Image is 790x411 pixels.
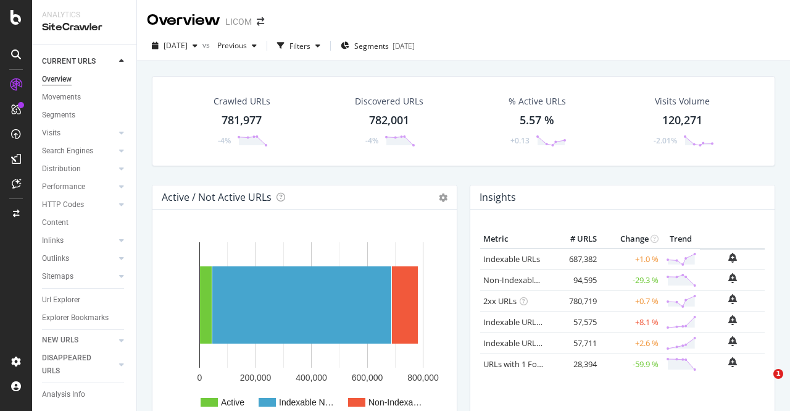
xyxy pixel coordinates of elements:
[439,193,447,202] i: Options
[147,36,202,56] button: [DATE]
[728,336,737,346] div: bell-plus
[354,41,389,51] span: Segments
[42,73,72,86] div: Overview
[212,36,262,56] button: Previous
[728,315,737,325] div: bell-plus
[42,163,115,176] a: Distribution
[483,316,586,328] a: Indexable URLs with Bad H1
[42,216,128,229] a: Content
[42,109,75,122] div: Segments
[42,352,104,378] div: DISAPPEARED URLS
[480,230,551,248] th: Metric
[42,252,69,265] div: Outlinks
[483,274,559,286] a: Non-Indexable URLs
[336,36,420,56] button: Segments[DATE]
[202,40,212,50] span: vs
[509,95,566,108] div: % Active URLs
[42,180,115,193] a: Performance
[42,388,128,401] a: Analysis Info
[296,373,327,383] text: 400,000
[551,354,600,375] td: 28,394
[42,127,60,140] div: Visits
[42,180,85,193] div: Performance
[272,36,325,56] button: Filters
[42,334,78,347] div: NEW URLS
[662,230,700,248] th: Trend
[483,358,574,370] a: URLs with 1 Follow Inlink
[42,145,93,158] div: Search Engines
[42,20,127,35] div: SiteCrawler
[551,333,600,354] td: 57,711
[42,55,96,68] div: CURRENT URLS
[42,352,115,378] a: DISAPPEARED URLS
[600,354,662,375] td: -59.9 %
[42,270,115,283] a: Sitemaps
[483,253,540,265] a: Indexable URLs
[42,10,127,20] div: Analytics
[147,10,220,31] div: Overview
[42,294,128,307] a: Url Explorer
[551,230,600,248] th: # URLS
[600,269,662,290] td: -29.3 %
[369,112,409,129] div: 782,001
[600,230,662,248] th: Change
[773,369,783,379] span: 1
[368,397,422,407] text: Non-Indexa…
[365,135,378,146] div: -4%
[279,397,334,407] text: Indexable N…
[393,41,415,51] div: [DATE]
[42,294,80,307] div: Url Explorer
[197,373,202,383] text: 0
[42,270,73,283] div: Sitemaps
[748,369,778,399] iframe: Intercom live chat
[355,95,423,108] div: Discovered URLs
[212,40,247,51] span: Previous
[42,234,64,247] div: Inlinks
[225,15,252,28] div: LICOM
[214,95,270,108] div: Crawled URLs
[728,273,737,283] div: bell-plus
[42,55,115,68] a: CURRENT URLS
[42,91,81,104] div: Movements
[407,373,439,383] text: 800,000
[483,295,517,307] a: 2xx URLs
[654,135,677,146] div: -2.01%
[42,388,85,401] div: Analysis Info
[42,198,115,211] a: HTTP Codes
[480,189,516,206] h4: Insights
[257,17,264,26] div: arrow-right-arrow-left
[600,290,662,311] td: +0.7 %
[42,334,115,347] a: NEW URLS
[728,294,737,304] div: bell-plus
[42,73,128,86] a: Overview
[551,290,600,311] td: 780,719
[551,269,600,290] td: 94,595
[551,311,600,333] td: 57,575
[162,189,272,206] h4: Active / Not Active URLs
[728,253,737,263] div: bell-plus
[352,373,383,383] text: 600,000
[289,41,310,51] div: Filters
[42,109,128,122] a: Segments
[662,112,702,129] div: 120,271
[164,40,188,51] span: 2025 Sep. 26th
[520,112,554,129] div: 5.57 %
[600,248,662,270] td: +1.0 %
[483,337,618,349] a: Indexable URLs with Bad Description
[42,163,81,176] div: Distribution
[600,333,662,354] td: +2.6 %
[600,311,662,333] td: +8.1 %
[42,311,109,324] div: Explorer Bookmarks
[42,145,115,158] a: Search Engines
[240,373,272,383] text: 200,000
[551,248,600,270] td: 687,382
[510,135,530,146] div: +0.13
[42,252,115,265] a: Outlinks
[218,135,231,146] div: -4%
[655,95,710,108] div: Visits Volume
[42,127,115,140] a: Visits
[42,216,69,229] div: Content
[42,311,128,324] a: Explorer Bookmarks
[42,198,84,211] div: HTTP Codes
[221,397,244,407] text: Active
